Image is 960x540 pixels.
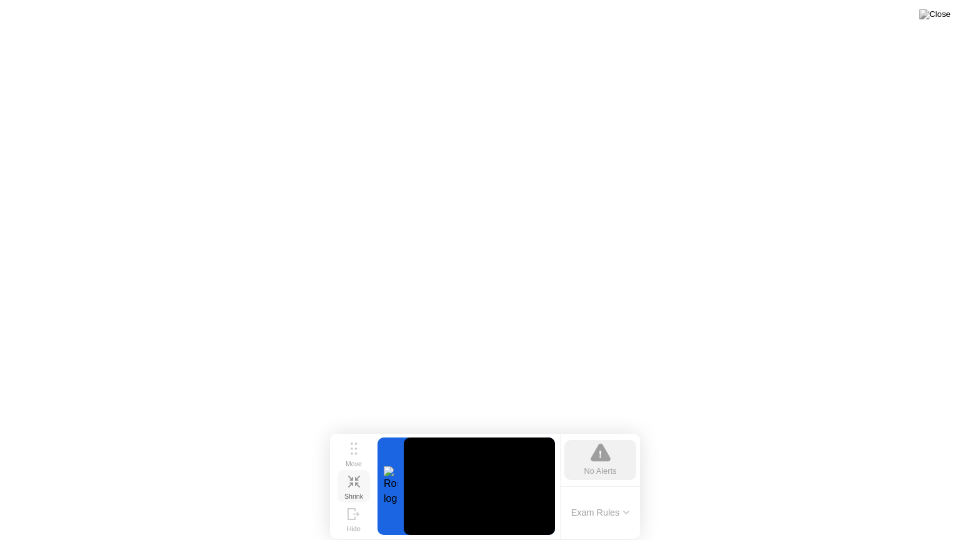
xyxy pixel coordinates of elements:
div: No Alerts [584,465,617,477]
img: Close [919,9,951,19]
div: Move [346,460,362,467]
button: Exam Rules [567,507,634,518]
button: Move [337,437,370,470]
div: Hide [347,525,361,532]
div: Shrink [344,492,363,500]
button: Shrink [337,470,370,502]
button: Hide [337,502,370,535]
